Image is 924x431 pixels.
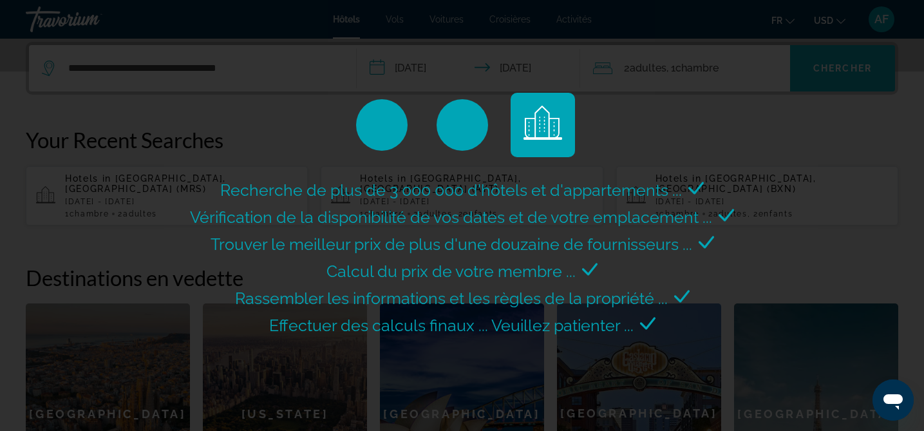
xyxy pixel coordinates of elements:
span: Vérification de la disponibilité de vos dates et de votre emplacement ... [190,207,712,227]
span: Recherche de plus de 3 000 000 d'hôtels et d'appartements ... [220,180,682,200]
span: Effectuer des calculs finaux ... Veuillez patienter ... [269,316,634,335]
span: Trouver le meilleur prix de plus d'une douzaine de fournisseurs ... [211,235,692,254]
span: Calcul du prix de votre membre ... [326,262,576,281]
span: Rassembler les informations et les règles de la propriété ... [235,289,668,308]
iframe: Bouton de lancement de la fenêtre de messagerie [872,379,914,421]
